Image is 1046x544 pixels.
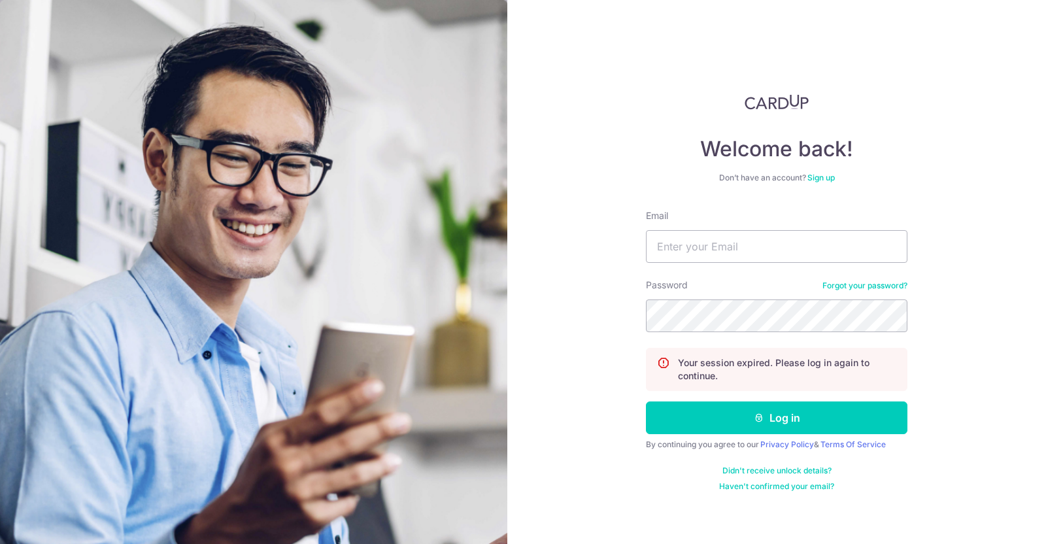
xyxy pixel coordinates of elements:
div: Don’t have an account? [646,173,907,183]
input: Enter your Email [646,230,907,263]
button: Log in [646,401,907,434]
a: Privacy Policy [760,439,814,449]
img: CardUp Logo [745,94,809,110]
a: Sign up [807,173,835,182]
h4: Welcome back! [646,136,907,162]
label: Password [646,279,688,292]
a: Forgot your password? [822,280,907,291]
label: Email [646,209,668,222]
a: Terms Of Service [820,439,886,449]
a: Haven't confirmed your email? [719,481,834,492]
a: Didn't receive unlock details? [722,466,832,476]
div: By continuing you agree to our & [646,439,907,450]
p: Your session expired. Please log in again to continue. [678,356,896,382]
